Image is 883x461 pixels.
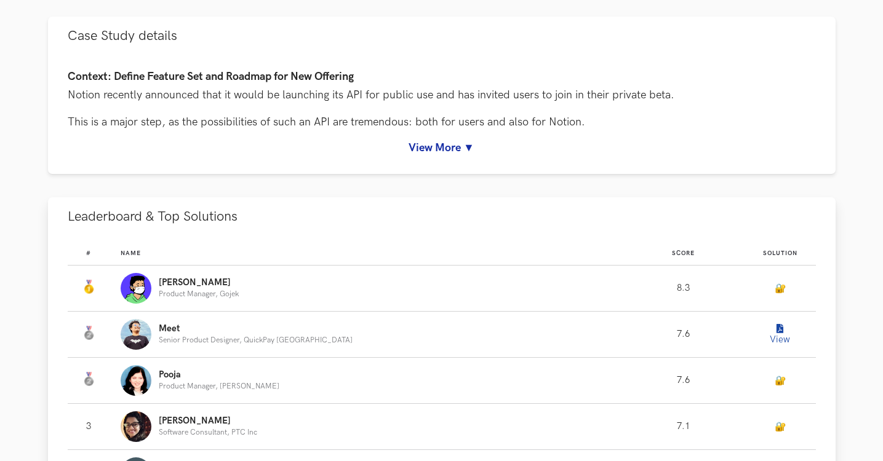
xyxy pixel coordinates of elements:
td: 7.6 [621,312,745,358]
p: Product Manager, Gojek [159,290,239,298]
p: Software Consultant, PTC Inc [159,428,257,436]
img: Silver Medal [81,372,96,387]
img: Profile photo [121,411,151,442]
span: Solution [763,250,797,257]
img: Profile photo [121,273,151,304]
button: Leaderboard & Top Solutions [48,197,836,236]
a: 🔐 [775,422,786,432]
td: 8.3 [621,266,745,312]
p: [PERSON_NAME] [159,416,257,426]
td: 7.1 [621,404,745,450]
span: Case Study details [68,28,177,44]
span: # [86,250,91,257]
p: Senior Product Designer, QuickPay [GEOGRAPHIC_DATA] [159,336,353,344]
span: Score [672,250,695,257]
p: [PERSON_NAME] [159,278,239,288]
p: This is a major step, as the possibilities of such an API are tremendous: both for users and also... [68,114,816,130]
a: 🔐 [775,376,786,386]
p: Product Manager, [PERSON_NAME] [159,382,279,390]
td: 7.6 [621,358,745,404]
a: View More ▼ [68,141,816,154]
p: Pooja [159,370,279,380]
button: View [768,322,793,347]
span: Name [121,250,141,257]
button: Case Study details [48,17,836,55]
img: Gold Medal [81,280,96,294]
img: Profile photo [121,319,151,350]
span: Leaderboard & Top Solutions [68,208,238,225]
a: 🔐 [775,283,786,294]
p: Notion recently announced that it would be launching its API for public use and has invited users... [68,87,816,103]
p: Meet [159,324,353,334]
img: Profile photo [121,365,151,396]
img: Silver Medal [81,326,96,341]
h4: Context: Define Feature Set and Roadmap for New Offering [68,71,816,84]
td: 3 [68,404,121,450]
div: Case Study details [48,55,836,174]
